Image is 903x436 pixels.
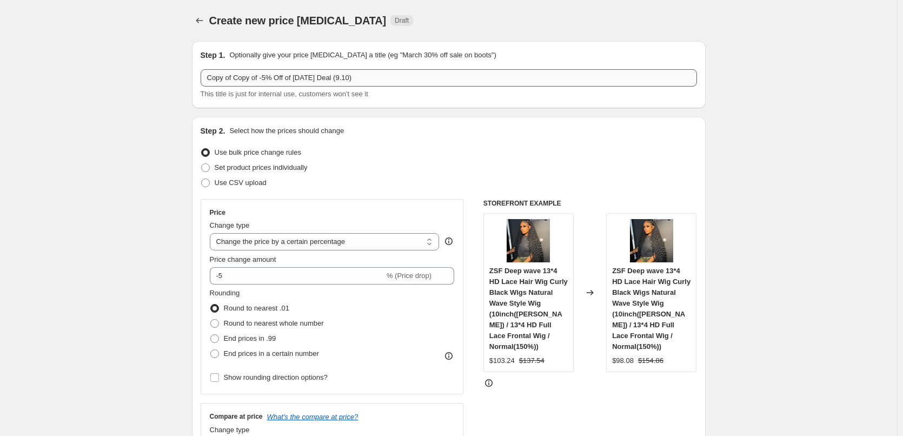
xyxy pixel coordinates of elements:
[224,373,328,381] span: Show rounding direction options?
[638,356,663,365] span: $154.86
[507,219,550,262] img: waterwave_80x.jpg
[201,125,225,136] h2: Step 2.
[229,125,344,136] p: Select how the prices should change
[210,221,250,229] span: Change type
[215,179,267,187] span: Use CSV upload
[224,304,289,312] span: Round to nearest .01
[210,267,384,285] input: -15
[395,16,409,25] span: Draft
[224,319,324,327] span: Round to nearest whole number
[612,267,690,351] span: ZSF Deep wave 13*4 HD Lace Hair Wig Curly Black Wigs Natural Wave Style Wig (10inch([PERSON_NAME]...
[224,334,276,342] span: End prices in .99
[209,15,387,27] span: Create new price [MEDICAL_DATA]
[210,426,250,434] span: Change type
[210,208,225,217] h3: Price
[210,412,263,421] h3: Compare at price
[210,289,240,297] span: Rounding
[210,255,276,263] span: Price change amount
[630,219,673,262] img: waterwave_80x.jpg
[612,356,634,365] span: $98.08
[229,50,496,61] p: Optionally give your price [MEDICAL_DATA] a title (eg "March 30% off sale on boots")
[201,50,225,61] h2: Step 1.
[201,69,697,87] input: 30% off holiday sale
[267,413,358,421] button: What's the compare at price?
[201,90,368,98] span: This title is just for internal use, customers won't see it
[215,148,301,156] span: Use bulk price change rules
[215,163,308,171] span: Set product prices individually
[192,13,207,28] button: Price change jobs
[443,236,454,247] div: help
[483,199,697,208] h6: STOREFRONT EXAMPLE
[519,356,545,365] span: $137.54
[387,272,431,280] span: % (Price drop)
[489,356,515,365] span: $103.24
[224,349,319,358] span: End prices in a certain number
[489,267,568,351] span: ZSF Deep wave 13*4 HD Lace Hair Wig Curly Black Wigs Natural Wave Style Wig (10inch([PERSON_NAME]...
